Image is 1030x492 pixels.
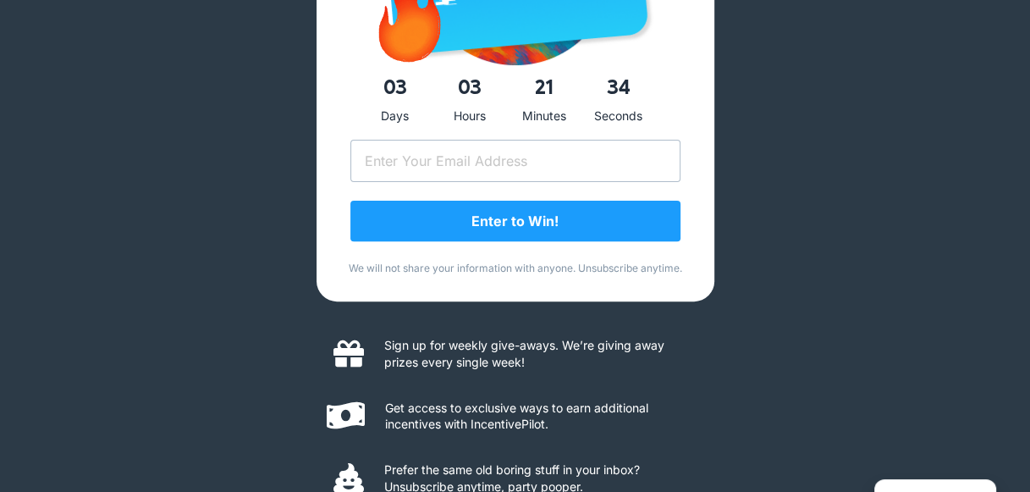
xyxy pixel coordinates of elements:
input: Enter to Win! [350,201,680,241]
div: Seconds [585,106,653,127]
div: Hours [436,106,504,127]
p: We will not share your information with anyone. Unsubscribe anytime. [342,262,689,276]
span: 21 [510,70,578,106]
p: Get access to exclusive ways to earn additional incentives with IncentivePilot. [385,400,697,433]
div: Minutes [510,106,578,127]
div: Days [361,106,429,127]
span: 03 [436,70,504,106]
input: Enter Your Email Address [350,140,680,182]
span: 34 [585,70,653,106]
p: Sign up for weekly give-aways. We’re giving away prizes every single week! [384,337,697,370]
span: 03 [361,70,429,106]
